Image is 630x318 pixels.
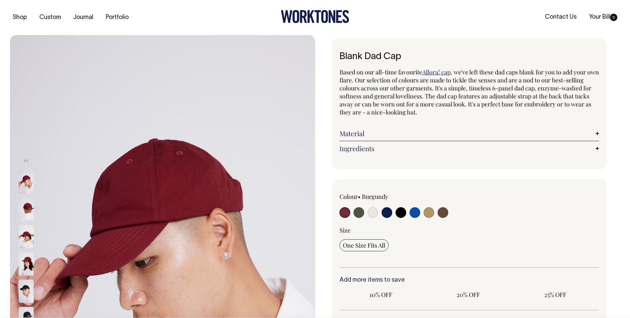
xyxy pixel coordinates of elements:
div: Size [340,226,599,234]
a: Ingredients [340,144,599,152]
img: black [19,280,34,303]
span: , we've left these dad caps blank for you to add your own flare. Our selection of colours are mad... [340,68,599,116]
a: Contact Us [542,12,579,23]
img: burgundy [19,252,34,276]
a: Shop [10,12,30,23]
input: 20% OFF [427,289,510,301]
span: 20% OFF [430,291,506,299]
img: burgundy [19,198,34,221]
span: 10% OFF [343,291,419,299]
label: Burgundy [362,193,388,201]
span: 25% OFF [517,291,593,299]
img: burgundy [19,225,34,248]
a: Allora! cap [422,68,451,76]
input: 25% OFF [514,289,597,301]
a: Custom [37,12,64,23]
a: Portfolio [103,12,131,23]
span: One Size Fits All [343,241,385,249]
a: Material [340,129,599,137]
div: Colour [340,193,443,201]
img: burgundy [19,170,34,194]
button: Previous [21,153,31,168]
h1: Blank Dad Cap [340,52,599,62]
span: • [358,193,361,201]
a: Journal [71,12,96,23]
a: Your Bill0 [586,12,620,23]
span: Based on our all-time favourite [340,68,422,76]
input: One Size Fits All [340,239,389,251]
input: 10% OFF [340,289,423,301]
span: 0 [610,14,617,21]
h6: Add more items to save [340,277,599,284]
